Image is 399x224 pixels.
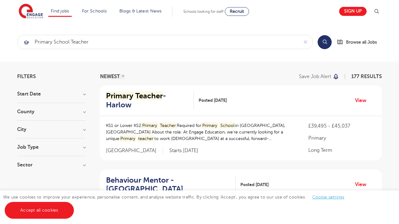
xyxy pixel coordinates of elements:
[201,122,218,129] mark: Primary
[17,145,86,150] h3: Job Type
[119,135,136,142] mark: Primary
[159,122,177,129] mark: Teacher
[106,91,133,100] mark: Primary
[17,127,86,132] h3: City
[106,176,231,194] h2: Behaviour Mentor - [GEOGRAPHIC_DATA]
[17,109,86,114] h3: County
[339,7,367,16] a: Sign up
[135,91,163,100] mark: Teacher
[137,135,155,142] mark: teacher
[230,9,244,14] span: Recruit
[351,74,382,79] span: 177 RESULTS
[106,122,296,142] p: KS1 or Lower KS2 Required for in [GEOGRAPHIC_DATA], [GEOGRAPHIC_DATA] About the role: At Engage E...
[299,74,331,79] p: Save job alert
[199,97,227,104] span: Posted [DATE]
[312,195,344,199] a: Cookie settings
[318,35,332,49] button: Search
[299,74,339,79] button: Save job alert
[183,9,224,14] span: Schools looking for staff
[17,91,86,96] h3: Start Date
[298,35,313,49] button: Clear
[308,122,376,130] p: £39,495 - £45,037
[106,91,194,110] a: Primary Teacher- Harlow
[17,35,298,49] input: Submit
[240,181,269,188] span: Posted [DATE]
[355,180,371,189] a: View
[17,35,313,49] div: Submit
[355,96,371,105] a: View
[19,4,43,19] img: Engage Education
[82,9,107,13] a: For Schools
[119,9,162,13] a: Blogs & Latest News
[17,162,86,167] h3: Sector
[346,39,377,46] span: Browse all Jobs
[308,147,376,154] p: Long Term
[308,134,376,142] p: Primary
[106,91,189,110] h2: - Harlow
[337,39,382,46] a: Browse all Jobs
[5,202,74,219] a: Accept all cookies
[106,147,163,154] span: [GEOGRAPHIC_DATA]
[51,9,69,13] a: Find jobs
[219,122,235,129] mark: School
[17,74,36,79] span: Filters
[3,195,351,212] span: We use cookies to improve your experience, personalise content, and analyse website traffic. By c...
[169,147,198,154] p: Starts [DATE]
[106,176,236,194] a: Behaviour Mentor - [GEOGRAPHIC_DATA]
[225,7,249,16] a: Recruit
[141,122,158,129] mark: Primary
